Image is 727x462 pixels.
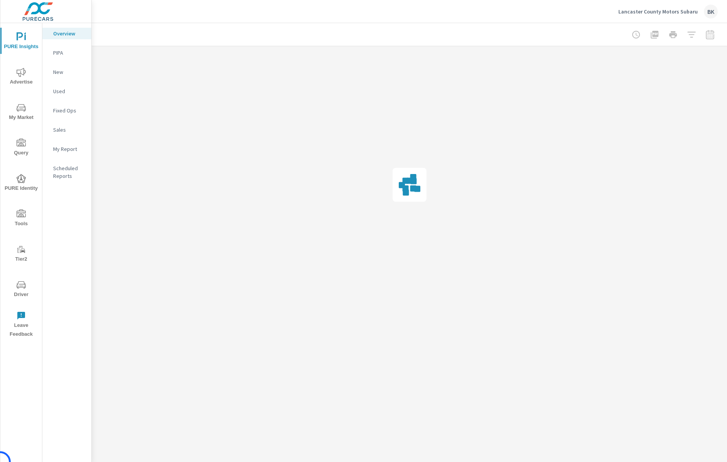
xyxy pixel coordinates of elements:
[42,162,91,182] div: Scheduled Reports
[3,174,40,193] span: PURE Identity
[53,145,85,153] p: My Report
[53,107,85,114] p: Fixed Ops
[53,68,85,76] p: New
[42,28,91,39] div: Overview
[3,311,40,339] span: Leave Feedback
[42,143,91,155] div: My Report
[42,85,91,97] div: Used
[618,8,698,15] p: Lancaster County Motors Subaru
[0,23,42,342] div: nav menu
[53,49,85,57] p: PIPA
[53,126,85,134] p: Sales
[3,245,40,264] span: Tier2
[704,5,718,18] div: BK
[3,103,40,122] span: My Market
[53,30,85,37] p: Overview
[3,280,40,299] span: Driver
[42,66,91,78] div: New
[3,68,40,87] span: Advertise
[3,32,40,51] span: PURE Insights
[42,47,91,59] div: PIPA
[42,124,91,136] div: Sales
[42,105,91,116] div: Fixed Ops
[3,139,40,157] span: Query
[53,164,85,180] p: Scheduled Reports
[3,209,40,228] span: Tools
[53,87,85,95] p: Used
